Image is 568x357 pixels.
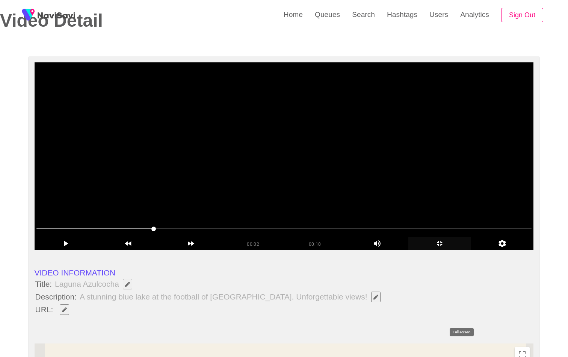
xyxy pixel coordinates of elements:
[35,292,77,301] span: Description:
[123,279,132,289] button: Edit Field
[346,237,409,248] div: add
[124,282,131,287] span: Edit Field
[97,237,160,250] div: add
[35,268,534,277] li: VIDEO INFORMATION
[247,242,259,247] span: 00:02
[408,237,471,250] div: add
[35,305,54,314] span: URL:
[79,291,385,303] span: A stunning blue lake at the football of [GEOGRAPHIC_DATA]. Unforgettable views!
[38,11,75,19] img: fireSpot
[54,278,137,290] span: Laguna Azulcocha
[19,6,38,24] img: fireSpot
[371,292,381,302] button: Edit Field
[501,8,543,23] button: Sign Out
[61,307,68,312] span: Edit Field
[309,242,321,247] span: 00:10
[160,237,222,250] div: add
[471,237,534,250] div: add
[60,304,69,315] button: Edit Field
[373,295,379,300] span: Edit Field
[35,280,53,289] span: Title:
[35,237,97,250] div: add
